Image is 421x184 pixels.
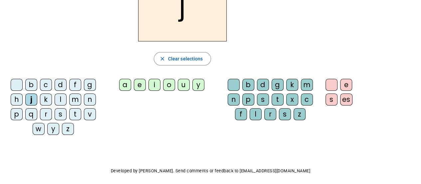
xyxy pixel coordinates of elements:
div: r [40,108,52,120]
mat-icon: close [159,56,165,62]
div: p [242,94,254,106]
div: es [340,94,352,106]
div: b [242,79,254,91]
div: e [340,79,352,91]
div: e [134,79,146,91]
div: c [301,94,313,106]
div: i [148,79,160,91]
div: s [257,94,269,106]
div: n [228,94,240,106]
div: s [279,108,291,120]
div: p [11,108,23,120]
div: v [84,108,96,120]
div: g [84,79,96,91]
div: n [84,94,96,106]
div: m [301,79,313,91]
div: f [69,79,81,91]
div: y [47,123,59,135]
div: z [294,108,306,120]
button: Clear selections [154,52,211,65]
div: m [69,94,81,106]
div: t [69,108,81,120]
div: l [250,108,262,120]
div: b [25,79,37,91]
div: k [40,94,52,106]
p: Developed by [PERSON_NAME]. Send comments or feedback to [EMAIL_ADDRESS][DOMAIN_NAME] [5,167,416,175]
div: d [257,79,269,91]
div: t [272,94,284,106]
div: a [119,79,131,91]
div: h [11,94,23,106]
div: s [55,108,67,120]
div: s [325,94,337,106]
div: l [55,94,67,106]
div: o [163,79,175,91]
div: r [264,108,276,120]
div: z [62,123,74,135]
div: u [178,79,190,91]
div: g [272,79,284,91]
div: k [286,79,298,91]
div: c [40,79,52,91]
div: y [192,79,204,91]
div: q [25,108,37,120]
div: d [55,79,67,91]
div: f [235,108,247,120]
span: Clear selections [168,55,203,63]
div: x [286,94,298,106]
div: w [33,123,45,135]
div: j [25,94,37,106]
